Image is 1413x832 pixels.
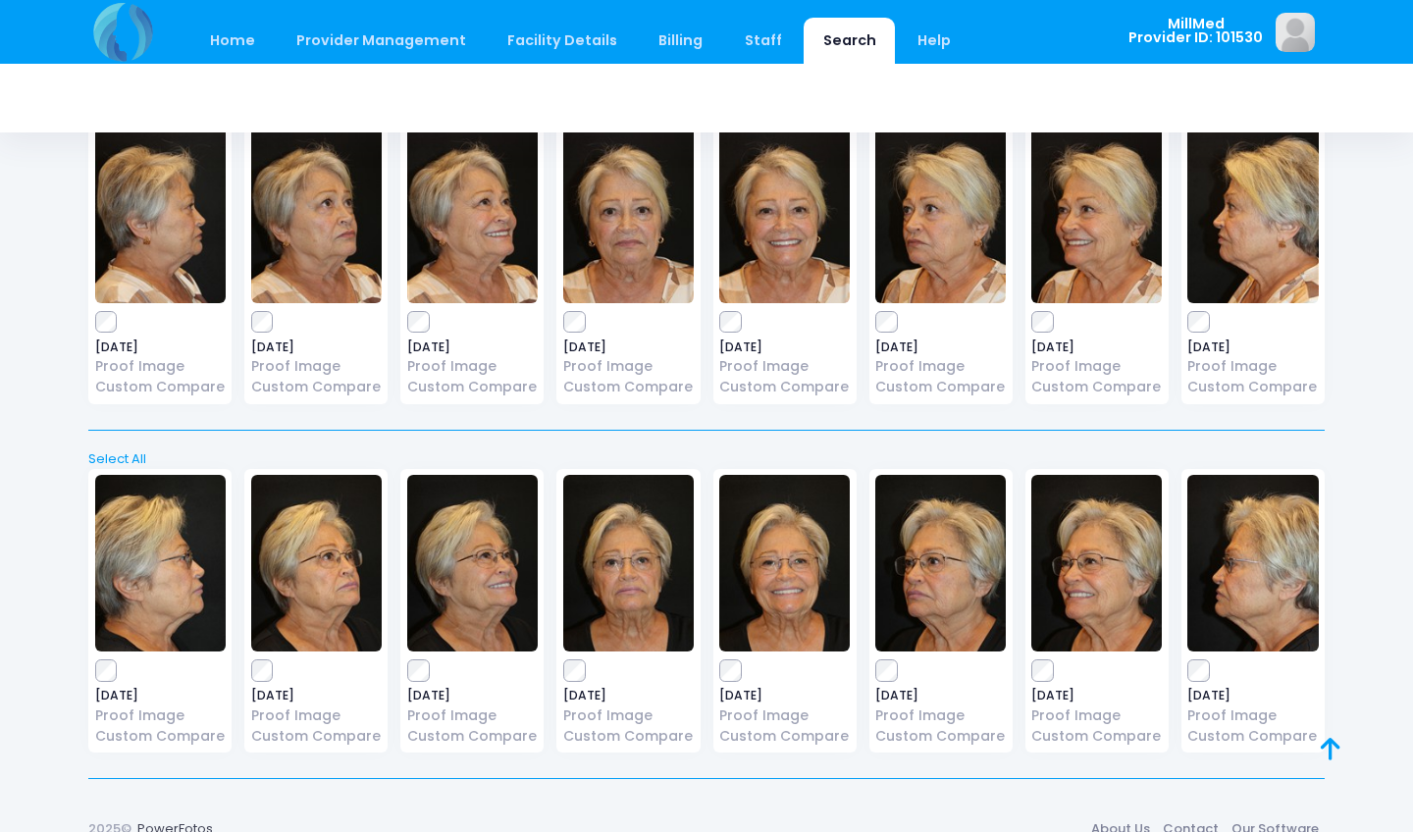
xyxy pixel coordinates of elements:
[1031,127,1162,303] img: image
[407,341,538,353] span: [DATE]
[563,356,694,377] a: Proof Image
[95,356,226,377] a: Proof Image
[875,690,1006,702] span: [DATE]
[875,475,1006,651] img: image
[563,377,694,397] a: Custom Compare
[251,726,382,747] a: Custom Compare
[899,18,970,64] a: Help
[489,18,637,64] a: Facility Details
[640,18,722,64] a: Billing
[95,127,226,303] img: image
[875,127,1006,303] img: image
[804,18,895,64] a: Search
[82,449,1332,469] a: Select All
[875,356,1006,377] a: Proof Image
[1031,726,1162,747] a: Custom Compare
[1187,475,1318,651] img: image
[1031,341,1162,353] span: [DATE]
[875,726,1006,747] a: Custom Compare
[251,356,382,377] a: Proof Image
[1187,690,1318,702] span: [DATE]
[251,475,382,651] img: image
[251,705,382,726] a: Proof Image
[563,341,694,353] span: [DATE]
[1187,705,1318,726] a: Proof Image
[719,690,850,702] span: [DATE]
[875,341,1006,353] span: [DATE]
[277,18,485,64] a: Provider Management
[407,475,538,651] img: image
[95,726,226,747] a: Custom Compare
[1031,705,1162,726] a: Proof Image
[95,475,226,651] img: image
[407,127,538,303] img: image
[719,377,850,397] a: Custom Compare
[407,705,538,726] a: Proof Image
[251,377,382,397] a: Custom Compare
[563,726,694,747] a: Custom Compare
[251,127,382,303] img: image
[95,341,226,353] span: [DATE]
[563,127,694,303] img: image
[407,377,538,397] a: Custom Compare
[875,377,1006,397] a: Custom Compare
[407,726,538,747] a: Custom Compare
[1276,13,1315,52] img: image
[1031,475,1162,651] img: image
[251,690,382,702] span: [DATE]
[563,475,694,651] img: image
[251,341,382,353] span: [DATE]
[563,705,694,726] a: Proof Image
[719,356,850,377] a: Proof Image
[719,726,850,747] a: Custom Compare
[1187,726,1318,747] a: Custom Compare
[1031,690,1162,702] span: [DATE]
[1187,127,1318,303] img: image
[190,18,274,64] a: Home
[725,18,801,64] a: Staff
[1187,341,1318,353] span: [DATE]
[719,127,850,303] img: image
[719,341,850,353] span: [DATE]
[563,690,694,702] span: [DATE]
[719,475,850,651] img: image
[407,356,538,377] a: Proof Image
[875,705,1006,726] a: Proof Image
[95,377,226,397] a: Custom Compare
[1187,377,1318,397] a: Custom Compare
[1031,377,1162,397] a: Custom Compare
[1128,17,1263,45] span: MillMed Provider ID: 101530
[407,690,538,702] span: [DATE]
[1031,356,1162,377] a: Proof Image
[95,690,226,702] span: [DATE]
[719,705,850,726] a: Proof Image
[95,705,226,726] a: Proof Image
[1187,356,1318,377] a: Proof Image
